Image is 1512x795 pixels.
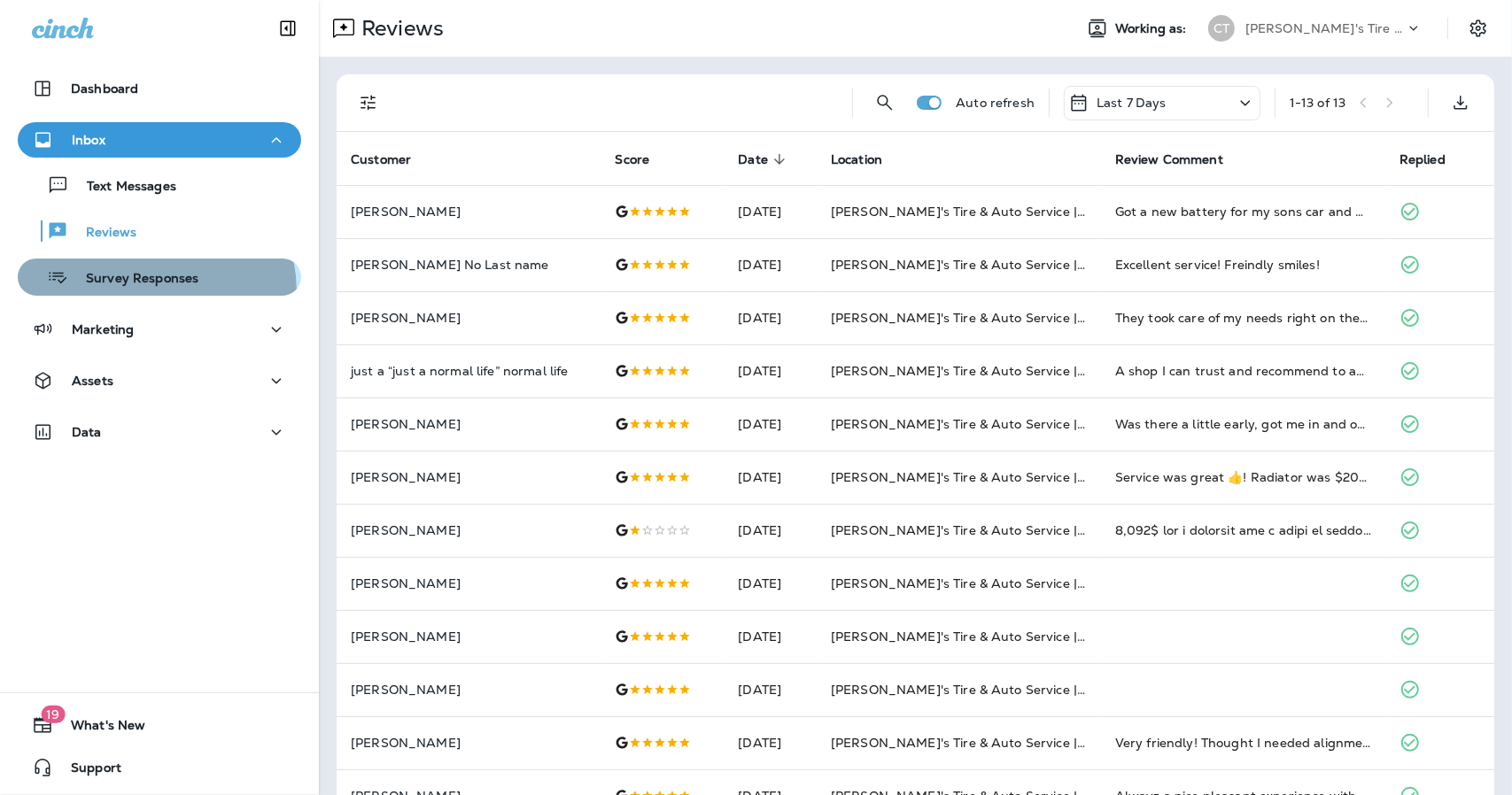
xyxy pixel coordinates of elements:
[41,706,65,723] span: 19
[831,522,1219,538] span: [PERSON_NAME]'s Tire & Auto Service | [GEOGRAPHIC_DATA]
[72,425,102,439] p: Data
[1400,151,1469,167] span: Replied
[1400,152,1446,167] span: Replied
[1208,15,1235,42] div: CT
[831,416,1128,432] span: [PERSON_NAME]'s Tire & Auto Service | Laplace
[351,523,586,537] p: [PERSON_NAME]
[351,629,586,644] p: [PERSON_NAME]
[351,736,586,750] p: [PERSON_NAME]
[354,15,444,42] p: Reviews
[724,238,817,291] td: [DATE]
[724,451,817,504] td: [DATE]
[69,179,176,196] p: Text Messages
[1115,203,1371,220] div: Got a new battery for my sons car and was told that my alternator was bad when they checked it ou...
[1462,12,1494,44] button: Settings
[1115,521,1371,539] div: 4,700$ for a radiator and a bunch or steering components to be changed. They changed out a bunch ...
[1115,362,1371,380] div: A shop I can trust and recommend to anyone!!! Wow, great customer service. Cy is a honest person,...
[724,610,817,663] td: [DATE]
[1290,96,1345,110] div: 1 - 13 of 13
[18,166,301,204] button: Text Messages
[1245,21,1405,35] p: [PERSON_NAME]'s Tire & Auto
[1443,85,1478,120] button: Export as CSV
[1097,96,1167,110] p: Last 7 Days
[724,557,817,610] td: [DATE]
[867,85,903,120] button: Search Reviews
[18,312,301,347] button: Marketing
[1115,415,1371,433] div: Was there a little early, got me in and out super quick. Thank you
[72,322,134,336] p: Marketing
[1115,468,1371,486] div: Service was great 👍! Radiator was $200 more than I could have purchased at another location. That...
[831,735,1329,751] span: [PERSON_NAME]'s Tire & Auto Service | [GEOGRAPHIC_DATA][PERSON_NAME]
[263,11,313,46] button: Collapse Sidebar
[18,259,301,296] button: Survey Responses
[738,152,768,167] span: Date
[831,151,905,167] span: Location
[18,363,301,398] button: Assets
[18,707,301,743] button: 19What's New
[831,575,1128,591] span: [PERSON_NAME]'s Tire & Auto Service | Laplace
[18,414,301,450] button: Data
[1115,152,1223,167] span: Review Comment
[1115,151,1246,167] span: Review Comment
[831,629,1219,644] span: [PERSON_NAME]'s Tire & Auto Service | [GEOGRAPHIC_DATA]
[1115,309,1371,327] div: They took care of my needs right on the spot
[724,397,817,451] td: [DATE]
[724,344,817,397] td: [DATE]
[831,469,1159,485] span: [PERSON_NAME]'s Tire & Auto Service | Ambassador
[615,152,649,167] span: Score
[18,212,301,250] button: Reviews
[831,363,1329,379] span: [PERSON_NAME]'s Tire & Auto Service | [PERSON_NAME][GEOGRAPHIC_DATA]
[18,750,301,785] button: Support
[831,682,1219,698] span: [PERSON_NAME]'s Tire & Auto Service | [GEOGRAPHIC_DATA]
[831,257,1219,273] span: [PERSON_NAME]'s Tire & Auto Service | [GEOGRAPHIC_DATA]
[68,225,136,242] p: Reviews
[724,185,817,238] td: [DATE]
[53,718,145,739] span: What's New
[831,152,882,167] span: Location
[738,151,791,167] span: Date
[1115,21,1190,36] span: Working as:
[351,258,586,272] p: [PERSON_NAME] No Last name
[18,71,301,106] button: Dashboard
[351,683,586,697] p: [PERSON_NAME]
[18,122,301,158] button: Inbox
[724,716,817,769] td: [DATE]
[351,311,586,325] p: [PERSON_NAME]
[53,760,121,782] span: Support
[72,374,113,388] p: Assets
[71,81,138,96] p: Dashboard
[351,152,411,167] span: Customer
[831,204,1329,220] span: [PERSON_NAME]'s Tire & Auto Service | [GEOGRAPHIC_DATA][PERSON_NAME]
[351,205,586,219] p: [PERSON_NAME]
[351,151,434,167] span: Customer
[724,291,817,344] td: [DATE]
[724,663,817,716] td: [DATE]
[1115,256,1371,274] div: Excellent service! Freindly smiles!
[72,133,105,147] p: Inbox
[351,417,586,431] p: [PERSON_NAME]
[351,470,586,484] p: [PERSON_NAME]
[1115,734,1371,752] div: Very friendly! Thought I needed alignment and balance on tires for a truck I had recently purchas...
[351,85,386,120] button: Filters
[724,504,817,557] td: [DATE]
[831,310,1128,326] span: [PERSON_NAME]'s Tire & Auto Service | Laplace
[956,96,1035,110] p: Auto refresh
[351,576,586,590] p: [PERSON_NAME]
[68,271,198,288] p: Survey Responses
[615,151,672,167] span: Score
[351,364,586,378] p: just a “just a normal life” normal life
